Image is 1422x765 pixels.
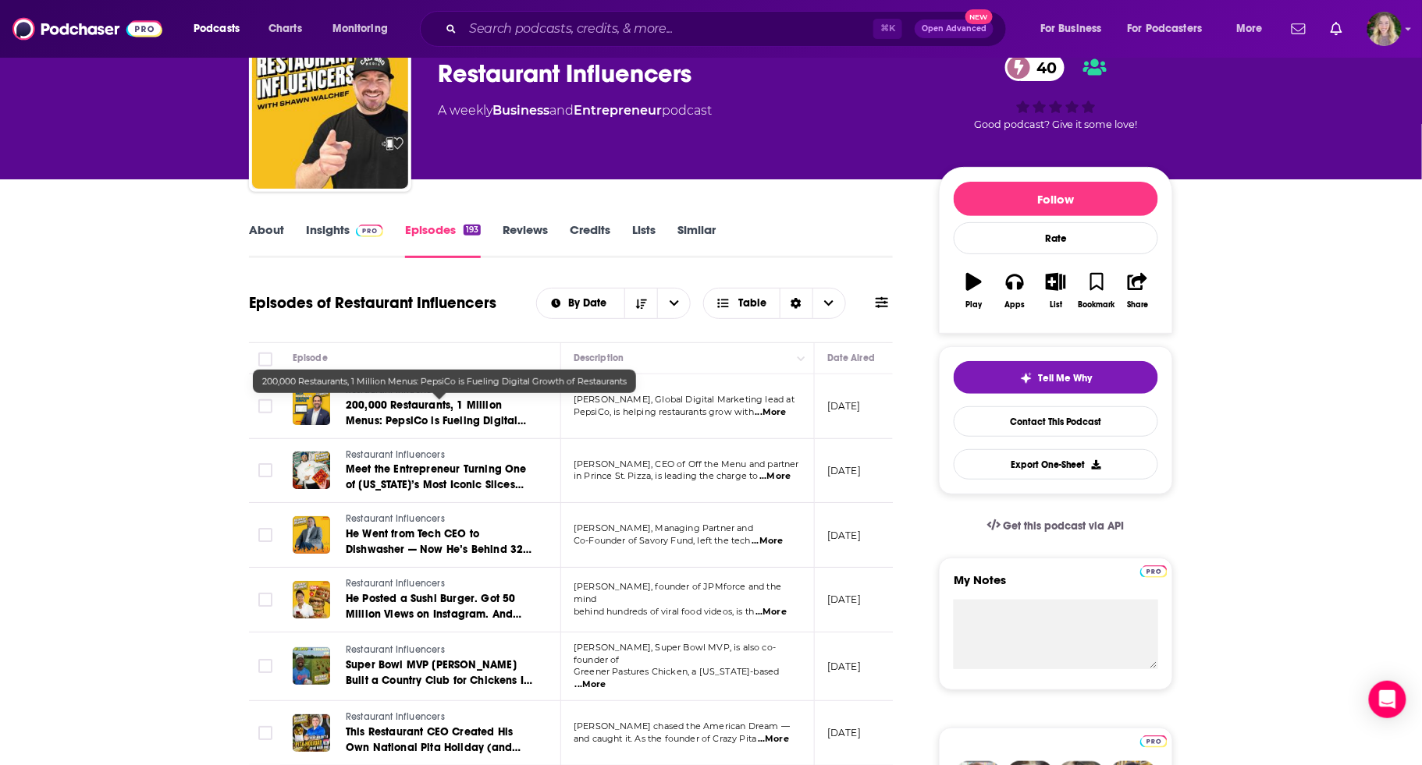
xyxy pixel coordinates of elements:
span: Monitoring [332,18,388,40]
a: Credits [570,222,610,258]
button: open menu [1029,16,1122,41]
button: Choose View [703,288,846,319]
button: Apps [994,263,1035,319]
img: Podchaser Pro [356,225,383,237]
span: Restaurant Influencers [346,578,445,589]
span: ...More [575,678,606,691]
span: Restaurant Influencers [346,384,445,395]
a: Super Bowl MVP [PERSON_NAME] Built a Country Club for Chickens In [US_STATE] [346,657,533,689]
div: Open Intercom Messenger [1369,681,1406,718]
span: and caught it. As the founder of Crazy Pita [574,733,756,744]
a: Meet the Entrepreneur Turning One of [US_STATE]’s Most Iconic Slices Into The Next Top Pizza Brand [346,462,533,493]
a: Show notifications dropdown [1285,16,1312,42]
span: Meet the Entrepreneur Turning One of [US_STATE]’s Most Iconic Slices Into The Next Top Pizza Brand [346,462,527,507]
button: Show profile menu [1367,12,1402,46]
p: [DATE] [827,464,861,477]
a: Reviews [503,222,548,258]
div: Play [966,300,983,310]
button: Sort Direction [624,289,657,318]
span: [PERSON_NAME], Super Bowl MVP, is also co-founder of [574,642,776,665]
button: Bookmark [1076,263,1117,319]
span: Tell Me Why [1039,372,1093,384]
a: 200,000 Restaurants, 1 Million Menus: PepsiCo is Fueling Digital Growth of Restaurants [346,398,533,429]
a: Episodes193 [405,222,481,258]
span: Toggle select row [258,463,272,477]
span: Get this podcast via API [1004,519,1125,533]
div: 40Good podcast? Give it some love! [939,44,1173,140]
span: Restaurant Influencers [346,449,445,460]
span: Restaurant Influencers [346,513,445,524]
a: Restaurant Influencers [346,512,533,526]
img: User Profile [1367,12,1402,46]
button: open menu [1118,16,1225,41]
p: [DATE] [827,593,861,606]
span: [PERSON_NAME], founder of JPMforce and the mind [574,581,781,604]
button: open menu [537,298,625,309]
span: Logged in as lauren19365 [1367,12,1402,46]
span: Podcasts [194,18,240,40]
span: in Prince St. Pizza, is leading the charge to [574,470,759,481]
a: Pro website [1140,563,1168,578]
div: Search podcasts, credits, & more... [435,11,1022,47]
div: Description [574,349,624,367]
div: A weekly podcast [438,101,712,120]
a: Similar [677,222,716,258]
span: [PERSON_NAME], CEO of Off the Menu and partner [574,459,799,469]
div: Share [1127,300,1148,310]
span: Restaurant Influencers [346,644,445,655]
span: [PERSON_NAME] chased the American Dream — [574,721,790,731]
a: Pro website [1140,733,1168,748]
input: Search podcasts, credits, & more... [463,16,873,41]
div: Apps [1005,300,1026,310]
span: By Date [568,298,612,309]
img: Podchaser Pro [1140,735,1168,748]
span: More [1236,18,1263,40]
a: Restaurant Influencers [346,448,533,462]
button: Export One-Sheet [954,449,1158,480]
span: ⌘ K [873,19,902,39]
button: Open AdvancedNew [915,19,994,38]
a: Get this podcast via API [975,507,1137,545]
span: Table [739,298,767,309]
span: Toggle select row [258,528,272,542]
span: Good podcast? Give it some love! [974,119,1138,130]
div: Date Aired [827,349,875,367]
a: Contact This Podcast [954,406,1158,437]
div: List [1050,300,1062,310]
button: tell me why sparkleTell Me Why [954,361,1158,394]
p: [DATE] [827,726,861,739]
a: Entrepreneur [574,103,662,118]
button: open menu [322,16,408,41]
span: [PERSON_NAME], Managing Partner and [574,522,753,533]
img: Podchaser Pro [1140,565,1168,578]
span: 40 [1021,54,1065,81]
button: open menu [657,289,690,318]
label: My Notes [954,572,1158,600]
span: Open Advanced [922,25,987,33]
a: Show notifications dropdown [1324,16,1349,42]
img: Podchaser - Follow, Share and Rate Podcasts [12,14,162,44]
button: Follow [954,182,1158,216]
p: [DATE] [827,529,861,542]
div: Bookmark [1079,300,1115,310]
span: Restaurant Influencers [346,711,445,722]
span: Super Bowl MVP [PERSON_NAME] Built a Country Club for Chickens In [US_STATE] [346,658,532,703]
span: He Went from Tech CEO to Dishwasher — Now He’s Behind 320 Restaurants and $750 Million in Assets [346,527,531,587]
a: Lists [632,222,656,258]
span: [PERSON_NAME], Global Digital Marketing lead at [574,394,795,405]
p: [DATE] [827,660,861,673]
img: tell me why sparkle [1020,372,1033,384]
img: Restaurant Influencers [252,33,408,189]
span: ...More [759,470,791,483]
button: List [1036,263,1076,319]
a: About [249,222,284,258]
span: Charts [268,18,302,40]
span: Toggle select row [258,399,272,413]
div: Sort Direction [780,289,812,318]
span: He Posted a Sushi Burger. Got 50 Million Views on Instagram. And Built an Empire. [346,592,521,636]
div: Episode [293,349,328,367]
span: Toggle select row [258,726,272,740]
span: PepsiCo, is helping restaurants grow with [574,406,754,417]
a: He Posted a Sushi Burger. Got 50 Million Views on Instagram. And Built an Empire. [346,591,533,622]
